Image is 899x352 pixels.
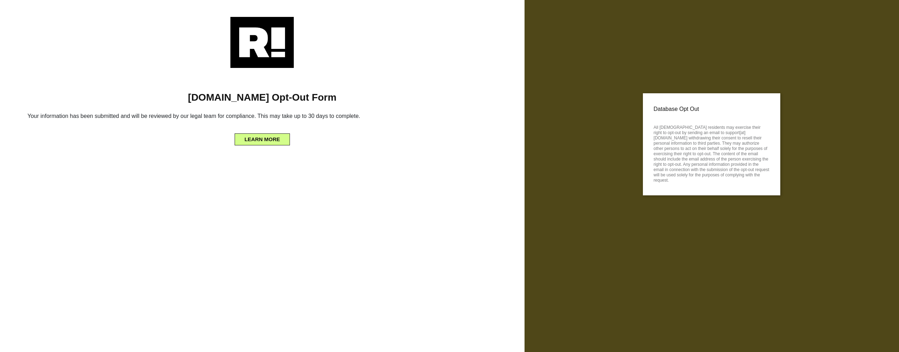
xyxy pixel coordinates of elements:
[653,104,770,114] p: Database Opt Out
[653,123,770,183] p: All [DEMOGRAPHIC_DATA] residents may exercise their right to opt-out by sending an email to suppo...
[11,92,514,103] h1: [DOMAIN_NAME] Opt-Out Form
[230,17,294,68] img: Retention.com
[11,110,514,125] h6: Your information has been submitted and will be reviewed by our legal team for compliance. This m...
[235,133,290,145] button: LEARN MORE
[235,135,290,140] a: LEARN MORE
